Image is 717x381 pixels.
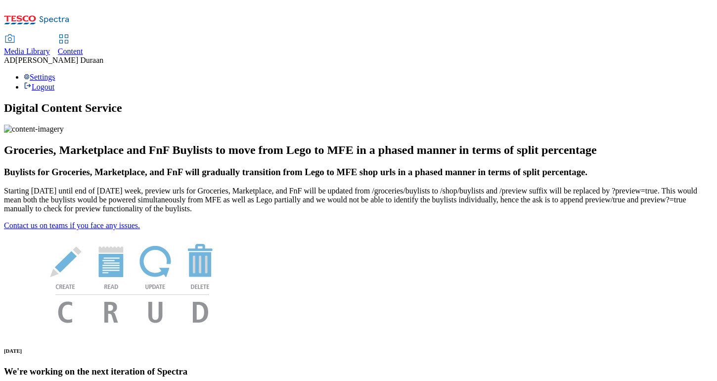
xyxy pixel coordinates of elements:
[4,167,713,178] h3: Buylists for Groceries, Marketplace, and FnF will gradually transition from Lego to MFE shop urls...
[4,47,50,55] span: Media Library
[4,143,713,157] h2: Groceries, Marketplace and FnF Buylists to move from Lego to MFE in a phased manner in terms of s...
[24,83,54,91] a: Logout
[4,366,713,377] h3: We're working on the next iteration of Spectra
[15,56,103,64] span: [PERSON_NAME] Duraan
[4,221,140,230] a: Contact us on teams if you face any issues.
[4,348,713,354] h6: [DATE]
[4,125,64,134] img: content-imagery
[4,35,50,56] a: Media Library
[58,47,83,55] span: Content
[4,56,15,64] span: AD
[4,230,261,333] img: News Image
[24,73,55,81] a: Settings
[58,35,83,56] a: Content
[4,187,713,213] p: Starting [DATE] until end of [DATE] week, preview urls for Groceries, Marketplace, and FnF will b...
[4,101,713,115] h1: Digital Content Service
